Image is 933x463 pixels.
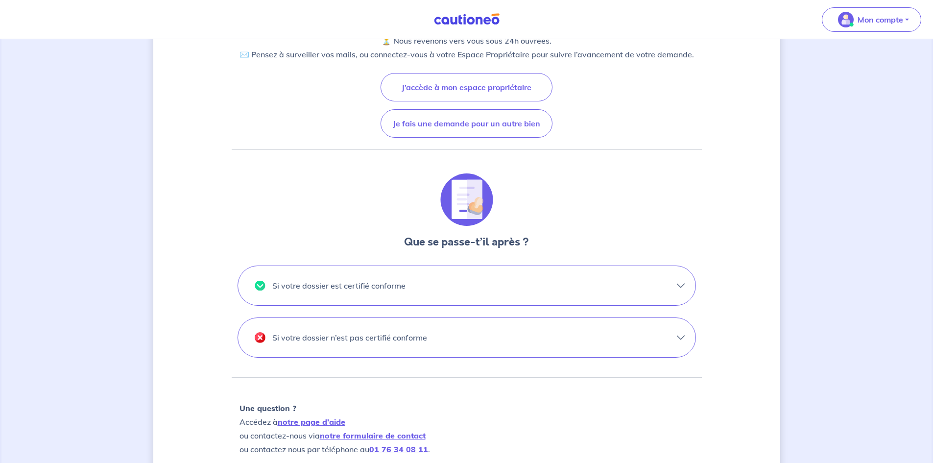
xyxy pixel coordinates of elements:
[320,431,426,440] a: notre formulaire de contact
[278,417,345,427] a: notre page d’aide
[255,332,265,343] img: illu_cancel.svg
[272,330,427,345] p: Si votre dossier n’est pas certifié conforme
[272,278,406,293] p: Si votre dossier est certifié conforme
[239,401,694,456] p: Accédez à ou contactez-nous via ou contactez nous par téléphone au .
[822,7,921,32] button: illu_account_valid_menu.svgMon compte
[858,14,903,25] p: Mon compte
[239,403,296,413] strong: Une question ?
[838,12,854,27] img: illu_account_valid_menu.svg
[381,109,552,138] button: Je fais une demande pour un autre bien
[238,318,695,357] button: illu_cancel.svgSi votre dossier n’est pas certifié conforme
[381,73,552,101] button: J’accède à mon espace propriétaire
[404,234,529,250] h3: Que se passe-t’il après ?
[440,173,493,226] img: illu_document_valid.svg
[238,266,695,305] button: illu_valid.svgSi votre dossier est certifié conforme
[255,281,265,291] img: illu_valid.svg
[430,13,503,25] img: Cautioneo
[369,444,428,454] a: 01 76 34 08 11
[239,34,694,61] p: ⏳ Nous revenons vers vous sous 24h ouvrées. ✉️ Pensez à surveiller vos mails, ou connectez-vous à...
